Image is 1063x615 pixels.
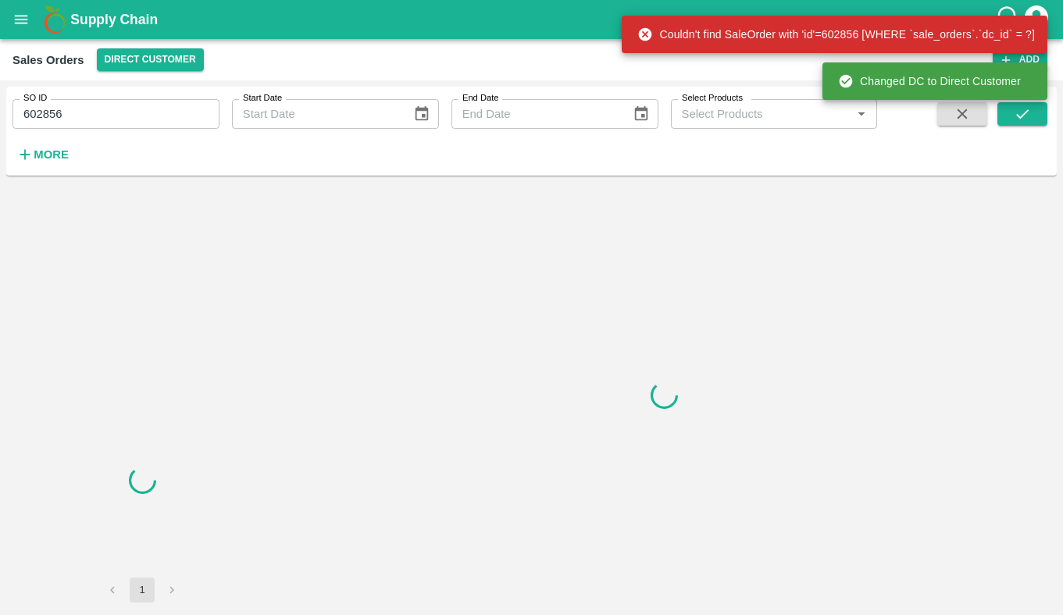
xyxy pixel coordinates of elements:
div: customer-support [995,5,1022,34]
div: Couldn't find SaleOrder with 'id'=602856 [WHERE `sale_orders`.`dc_id` = ?] [637,20,1035,48]
button: Choose date [407,99,437,129]
strong: More [34,148,69,161]
input: Enter SO ID [12,99,219,129]
button: page 1 [130,578,155,603]
b: Supply Chain [70,12,158,27]
a: Supply Chain [70,9,995,30]
button: More [12,141,73,168]
button: Open [851,104,872,124]
nav: pagination navigation [98,578,187,603]
input: Select Products [676,104,847,124]
button: Select DC [97,48,204,71]
label: End Date [462,92,498,105]
label: Select Products [682,92,743,105]
button: Choose date [626,99,656,129]
div: Changed DC to Direct Customer [838,67,1021,95]
label: SO ID [23,92,47,105]
div: account of current user [1022,3,1051,36]
img: logo [39,4,70,35]
label: Start Date [243,92,282,105]
input: Start Date [232,99,401,129]
div: Sales Orders [12,50,84,70]
button: open drawer [3,2,39,37]
input: End Date [451,99,621,129]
